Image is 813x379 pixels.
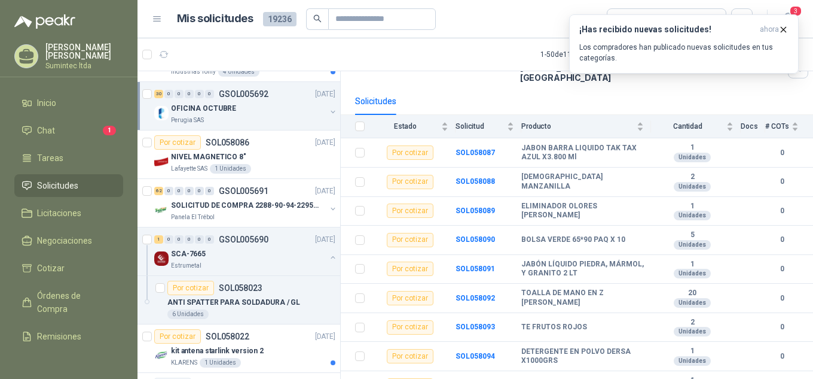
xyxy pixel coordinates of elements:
[154,184,338,222] a: 62 0 0 0 0 0 GSOL005691[DATE] Company LogoSOLICITUD DE COMPRA 2288-90-94-2295-96-2301-02-04Panela...
[456,235,495,244] b: SOL058090
[674,327,711,336] div: Unidades
[37,124,55,137] span: Chat
[210,164,251,174] div: 1 Unidades
[521,323,587,332] b: TE FRUTOS ROJOS
[14,284,123,320] a: Órdenes de Compra
[540,45,622,64] div: 1 - 50 de 11442
[14,325,123,348] a: Remisiones
[200,358,241,368] div: 1 Unidades
[456,323,495,331] b: SOL058093
[185,90,194,98] div: 0
[154,251,169,266] img: Company Logo
[171,213,215,222] p: Panela El Trébol
[37,330,81,343] span: Remisiones
[765,147,799,159] b: 0
[674,182,711,192] div: Unidades
[521,289,644,307] b: TOALLA DE MANO EN Z [PERSON_NAME]
[171,248,206,260] p: SCA-7665
[45,62,123,69] p: Sumintec ltda
[651,172,733,182] b: 2
[456,265,495,273] b: SOL058091
[14,119,123,142] a: Chat1
[14,229,123,252] a: Negociaciones
[14,14,75,29] img: Logo peakr
[765,293,799,304] b: 0
[171,261,201,271] p: Estrumetal
[651,143,733,153] b: 1
[315,137,335,148] p: [DATE]
[154,106,169,120] img: Company Logo
[154,232,338,271] a: 1 0 0 0 0 0 GSOL005690[DATE] Company LogoSCA-7665Estrumetal
[137,131,340,179] a: Por cotizarSOL058086[DATE] Company LogoNIVEL MAGNETICO 8"Lafayette SAS1 Unidades
[569,14,799,74] button: ¡Has recibido nuevas solicitudes!ahora Los compradores han publicado nuevas solicitudes en tus ca...
[219,235,268,244] p: GSOL005690
[765,176,799,187] b: 0
[521,202,644,220] b: ELIMINADOR OLORES [PERSON_NAME]
[765,263,799,275] b: 0
[218,67,259,77] div: 4 Unidades
[137,276,340,325] a: Por cotizarSOL058023ANTI SPATTER PARA SOLDADURA / GL6 Unidades
[674,211,711,220] div: Unidades
[219,284,262,292] p: SOL058023
[456,207,495,215] a: SOL058089
[171,358,197,368] p: KLARENS
[195,187,204,195] div: 0
[154,329,201,344] div: Por cotizar
[765,115,813,138] th: # COTs
[171,164,207,174] p: Lafayette SAS
[103,126,116,135] span: 1
[372,122,439,131] span: Estado
[14,92,123,114] a: Inicio
[164,187,173,195] div: 0
[674,240,711,250] div: Unidades
[37,179,78,192] span: Solicitudes
[37,151,63,165] span: Tareas
[579,25,755,35] h3: ¡Has recibido nuevas solicitudes!
[387,233,433,247] div: Por cotizar
[387,320,433,335] div: Por cotizar
[14,174,123,197] a: Solicitudes
[674,298,711,308] div: Unidades
[37,289,112,316] span: Órdenes de Compra
[674,356,711,366] div: Unidades
[177,10,253,28] h1: Mis solicitudes
[154,348,169,363] img: Company Logo
[315,89,335,100] p: [DATE]
[154,235,163,244] div: 1
[674,153,711,162] div: Unidades
[154,87,338,125] a: 30 0 0 0 0 0 GSOL005692[DATE] Company LogoOFICINA OCTUBREPerugia SAS
[14,202,123,225] a: Licitaciones
[205,235,214,244] div: 0
[456,294,495,302] a: SOL058092
[137,325,340,373] a: Por cotizarSOL058022[DATE] Company Logokit antena starlink version 2KLARENS1 Unidades
[154,203,169,217] img: Company Logo
[154,135,201,150] div: Por cotizar
[37,207,81,220] span: Licitaciones
[175,235,184,244] div: 0
[205,187,214,195] div: 0
[185,187,194,195] div: 0
[387,204,433,218] div: Por cotizar
[164,235,173,244] div: 0
[456,352,495,360] a: SOL058094
[167,310,209,319] div: 6 Unidades
[185,235,194,244] div: 0
[263,12,297,26] span: 19236
[521,347,644,366] b: DETERGENTE EN POLVO DERSA X1000GRS
[37,96,56,110] span: Inicio
[315,186,335,197] p: [DATE]
[171,116,204,125] p: Perugia SAS
[355,95,396,108] div: Solicitudes
[456,115,521,138] th: Solicitud
[456,177,495,186] b: SOL058088
[219,187,268,195] p: GSOL005691
[789,5,802,17] span: 3
[456,148,495,157] a: SOL058087
[651,115,741,138] th: Cantidad
[651,347,733,356] b: 1
[219,90,268,98] p: GSOL005692
[651,260,733,269] b: 1
[777,8,799,30] button: 3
